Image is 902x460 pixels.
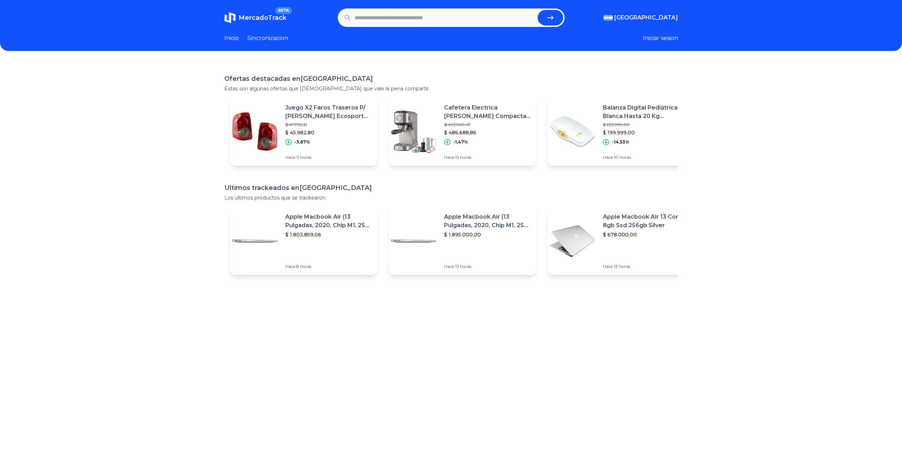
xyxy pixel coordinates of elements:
[548,107,597,157] img: Featured image
[453,139,468,145] p: -1,47%
[603,103,689,120] p: Balanza Digital Pediátrica Blanca Hasta 20 Kg [PERSON_NAME] By 80 Color Blanco
[285,213,372,230] p: Apple Macbook Air (13 Pulgadas, 2020, Chip M1, 256 Gb De Ssd, 8 Gb De Ram) - Plata
[548,98,695,166] a: Featured imageBalanza Digital Pediátrica Blanca Hasta 20 Kg [PERSON_NAME] By 80 Color Blanco$ 233...
[604,15,613,21] img: Argentina
[643,34,678,43] button: Iniciar sesion
[389,216,438,266] img: Featured image
[603,213,689,230] p: Apple Macbook Air 13 Core I5 8gb Ssd 256gb Silver
[224,194,678,201] p: Los ultimos productos que se trackearon.
[444,155,531,160] p: Hace 13 horas
[285,103,372,120] p: Juego X2 Faros Traseros P/ [PERSON_NAME] Ecosport 2007 2008 2009 2010 2011 2012 Fume Tunning
[603,264,689,269] p: Hace 13 horas
[603,155,689,160] p: Hace 10 horas
[239,14,286,22] span: MercadoTrack
[230,216,280,266] img: Featured image
[224,34,239,43] a: Inicio
[224,74,678,84] h1: Ofertas destacadas en [GEOGRAPHIC_DATA]
[389,107,438,157] img: Featured image
[285,122,372,128] p: $ 47.736,31
[230,207,377,275] a: Featured imageApple Macbook Air (13 Pulgadas, 2020, Chip M1, 256 Gb De Ssd, 8 Gb De Ram) - Plata$...
[285,231,372,238] p: $ 1.803.859,06
[224,12,236,23] img: MercadoTrack
[285,129,372,136] p: $ 45.982,80
[444,213,531,230] p: Apple Macbook Air (13 Pulgadas, 2020, Chip M1, 256 Gb De Ssd, 8 Gb De Ram) - Plata
[247,34,288,43] a: Sincronizacion
[444,103,531,120] p: Cafetera Electrica [PERSON_NAME] Compacta Espresso 15 Bares Em7200.
[295,139,310,145] p: -3,67%
[224,85,678,92] p: Estas son algunas ofertas que [DEMOGRAPHIC_DATA] que vale la pena compartir.
[548,207,695,275] a: Featured imageApple Macbook Air 13 Core I5 8gb Ssd 256gb Silver$ 678.000,00Hace 13 horas
[603,129,689,136] p: $ 199.999,00
[224,12,286,23] a: MercadoTrackBETA
[603,122,689,128] p: $ 233.999,00
[444,122,531,128] p: $ 493.960,47
[275,7,292,14] span: BETA
[603,231,689,238] p: $ 678.000,00
[612,139,629,145] p: -14,53%
[389,207,536,275] a: Featured imageApple Macbook Air (13 Pulgadas, 2020, Chip M1, 256 Gb De Ssd, 8 Gb De Ram) - Plata$...
[230,107,280,157] img: Featured image
[230,98,377,166] a: Featured imageJuego X2 Faros Traseros P/ [PERSON_NAME] Ecosport 2007 2008 2009 2010 2011 2012 Fum...
[224,183,678,193] h1: Ultimos trackeados en [GEOGRAPHIC_DATA]
[614,13,678,22] span: [GEOGRAPHIC_DATA]
[444,264,531,269] p: Hace 12 horas
[444,129,531,136] p: $ 486.688,86
[389,98,536,166] a: Featured imageCafetera Electrica [PERSON_NAME] Compacta Espresso 15 Bares Em7200.$ 493.960,47$ 48...
[285,155,372,160] p: Hace 11 horas
[285,264,372,269] p: Hace 8 horas
[604,13,678,22] button: [GEOGRAPHIC_DATA]
[444,231,531,238] p: $ 1.895.000,00
[548,216,597,266] img: Featured image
